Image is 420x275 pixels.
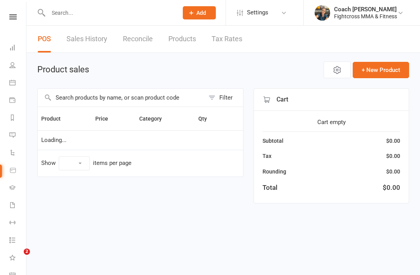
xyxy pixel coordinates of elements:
[41,116,69,122] span: Product
[198,114,215,123] button: Qty
[123,26,153,53] a: Reconcile
[93,160,131,166] div: items per page
[254,89,409,111] div: Cart
[262,137,283,145] div: Subtotal
[262,117,400,127] div: Cart empty
[95,114,117,123] button: Price
[37,65,89,74] h1: Product sales
[38,130,243,150] td: Loading...
[139,116,170,122] span: Category
[219,93,233,102] div: Filter
[247,4,268,21] span: Settings
[168,26,196,53] a: Products
[262,167,286,176] div: Rounding
[183,6,216,19] button: Add
[262,152,271,160] div: Tax
[38,26,51,53] a: POS
[334,6,397,13] div: Coach [PERSON_NAME]
[66,26,107,53] a: Sales History
[46,7,173,18] input: Search...
[196,10,206,16] span: Add
[95,116,117,122] span: Price
[8,249,26,267] iframe: Intercom live chat
[24,249,30,255] span: 2
[383,182,400,193] div: $0.00
[315,5,330,21] img: thumb_image1623694743.png
[9,110,27,127] a: Reports
[41,156,131,170] div: Show
[386,152,400,160] div: $0.00
[205,89,243,107] button: Filter
[262,182,277,193] div: Total
[9,57,27,75] a: People
[9,162,27,180] a: Product Sales
[386,137,400,145] div: $0.00
[198,116,215,122] span: Qty
[386,167,400,176] div: $0.00
[9,75,27,92] a: Calendar
[353,62,409,78] button: + New Product
[41,114,69,123] button: Product
[212,26,242,53] a: Tax Rates
[38,89,205,107] input: Search products by name, or scan product code
[139,114,170,123] button: Category
[9,40,27,57] a: Dashboard
[9,92,27,110] a: Payments
[334,13,397,20] div: Fightcross MMA & Fitness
